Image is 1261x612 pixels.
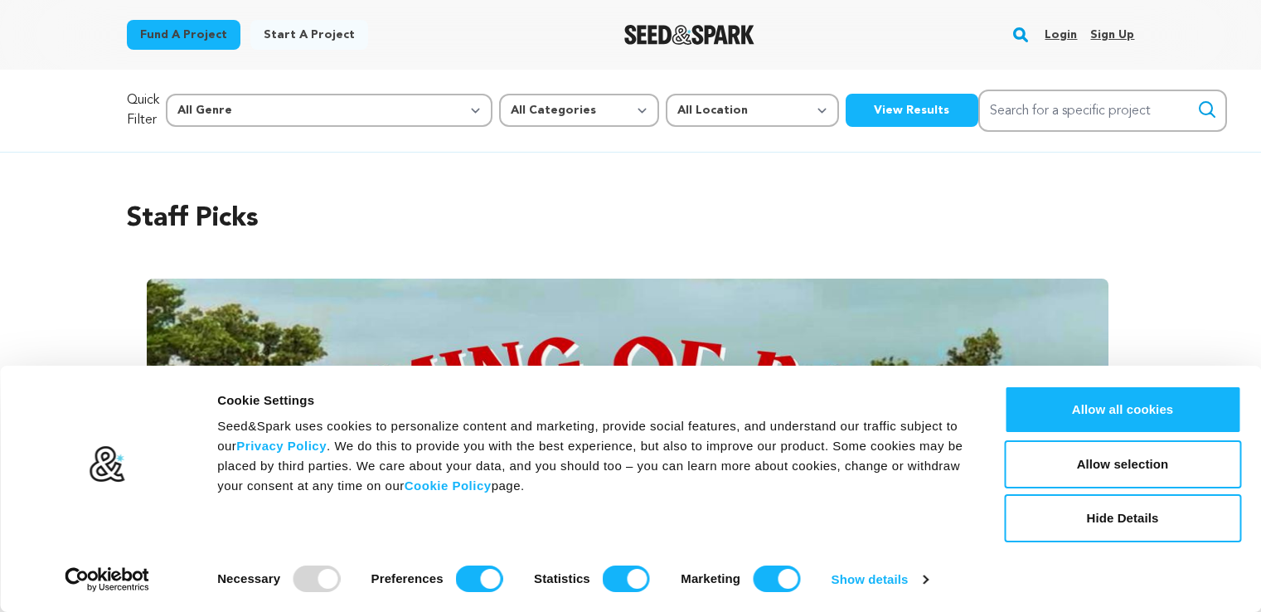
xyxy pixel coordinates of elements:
[371,571,444,585] strong: Preferences
[846,94,978,127] button: View Results
[127,90,159,130] p: Quick Filter
[217,391,967,410] div: Cookie Settings
[624,25,754,45] a: Seed&Spark Homepage
[250,20,368,50] a: Start a project
[978,90,1227,132] input: Search for a specific project
[35,567,180,592] a: Usercentrics Cookiebot - opens in a new window
[236,439,327,453] a: Privacy Policy
[534,571,590,585] strong: Statistics
[624,25,754,45] img: Seed&Spark Logo Dark Mode
[1004,386,1241,434] button: Allow all cookies
[217,571,280,585] strong: Necessary
[832,567,928,592] a: Show details
[1004,494,1241,542] button: Hide Details
[89,445,126,483] img: logo
[216,559,217,560] legend: Consent Selection
[1090,22,1134,48] a: Sign up
[405,478,492,493] a: Cookie Policy
[1004,440,1241,488] button: Allow selection
[1045,22,1077,48] a: Login
[217,416,967,496] div: Seed&Spark uses cookies to personalize content and marketing, provide social features, and unders...
[681,571,740,585] strong: Marketing
[127,199,1135,239] h2: Staff Picks
[127,20,240,50] a: Fund a project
